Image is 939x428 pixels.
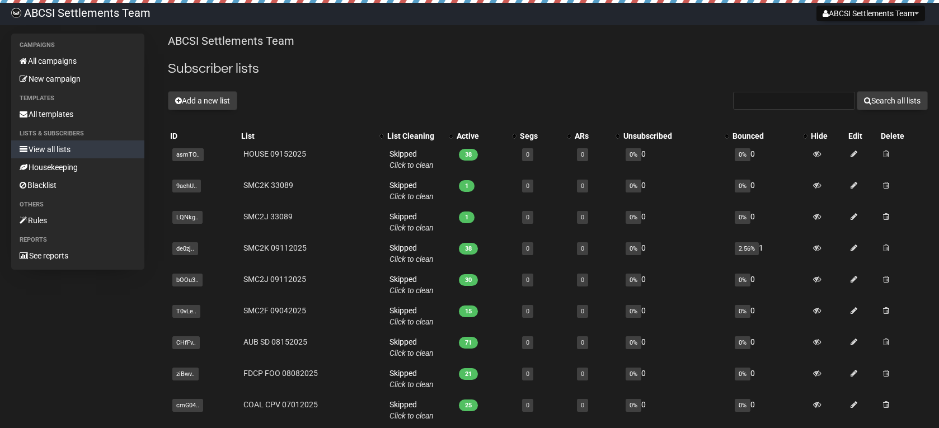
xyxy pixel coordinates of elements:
[735,180,750,192] span: 0%
[526,308,529,315] a: 0
[581,214,584,221] a: 0
[389,243,434,264] span: Skipped
[626,274,641,286] span: 0%
[389,181,434,201] span: Skipped
[389,212,434,232] span: Skipped
[626,211,641,224] span: 0%
[11,211,144,229] a: Rules
[735,148,750,161] span: 0%
[459,305,478,317] span: 15
[385,128,454,144] th: List Cleaning: No sort applied, activate to apply an ascending sort
[11,176,144,194] a: Blacklist
[581,276,584,284] a: 0
[389,149,434,170] span: Skipped
[730,269,809,300] td: 0
[881,130,926,142] div: Delete
[581,402,584,409] a: 0
[730,206,809,238] td: 0
[730,175,809,206] td: 0
[626,305,641,318] span: 0%
[389,369,434,389] span: Skipped
[526,182,529,190] a: 0
[11,158,144,176] a: Housekeeping
[572,128,621,144] th: ARs: No sort applied, activate to apply an ascending sort
[575,130,609,142] div: ARs
[172,399,203,412] span: cmG04..
[389,223,434,232] a: Click to clean
[626,148,641,161] span: 0%
[168,91,237,110] button: Add a new list
[526,214,529,221] a: 0
[733,130,798,142] div: Bounced
[11,140,144,158] a: View all lists
[389,380,434,389] a: Click to clean
[626,180,641,192] span: 0%
[735,336,750,349] span: 0%
[730,238,809,269] td: 1
[526,151,529,158] a: 0
[621,175,730,206] td: 0
[11,92,144,105] li: Templates
[389,411,434,420] a: Click to clean
[459,337,478,349] span: 71
[621,206,730,238] td: 0
[581,370,584,378] a: 0
[239,128,386,144] th: List: No sort applied, activate to apply an ascending sort
[172,180,201,192] span: 9aehU..
[11,198,144,211] li: Others
[626,399,641,412] span: 0%
[389,192,434,201] a: Click to clean
[621,363,730,394] td: 0
[735,305,750,318] span: 0%
[11,247,144,265] a: See reports
[459,180,475,192] span: 1
[11,127,144,140] li: Lists & subscribers
[621,300,730,332] td: 0
[459,149,478,161] span: 38
[621,269,730,300] td: 0
[857,91,928,110] button: Search all lists
[459,399,478,411] span: 25
[518,128,572,144] th: Segs: No sort applied, activate to apply an ascending sort
[172,305,200,318] span: T0vLe..
[621,332,730,363] td: 0
[387,130,443,142] div: List Cleaning
[172,242,198,255] span: de0zj..
[243,243,307,252] a: SMC2K 09112025
[243,275,306,284] a: SMC2J 09112025
[735,274,750,286] span: 0%
[459,368,478,380] span: 21
[241,130,374,142] div: List
[730,144,809,175] td: 0
[459,243,478,255] span: 38
[621,144,730,175] td: 0
[581,182,584,190] a: 0
[243,181,293,190] a: SMC2K 33089
[730,363,809,394] td: 0
[243,149,306,158] a: HOUSE 09152025
[243,400,318,409] a: COAL CPV 07012025
[879,128,928,144] th: Delete: No sort applied, sorting is disabled
[11,52,144,70] a: All campaigns
[581,151,584,158] a: 0
[389,255,434,264] a: Click to clean
[526,276,529,284] a: 0
[389,275,434,295] span: Skipped
[457,130,506,142] div: Active
[526,402,529,409] a: 0
[168,34,928,49] p: ABCSI Settlements Team
[581,339,584,346] a: 0
[811,130,844,142] div: Hide
[168,128,239,144] th: ID: No sort applied, sorting is disabled
[11,8,21,18] img: 818717fe0d1a93967a8360cf1c6c54c8
[526,245,529,252] a: 0
[809,128,846,144] th: Hide: No sort applied, sorting is disabled
[526,339,529,346] a: 0
[454,128,518,144] th: Active: No sort applied, activate to apply an ascending sort
[581,308,584,315] a: 0
[735,368,750,380] span: 0%
[243,337,307,346] a: AUB SD 08152025
[735,399,750,412] span: 0%
[730,394,809,426] td: 0
[243,306,306,315] a: SMC2F 09042025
